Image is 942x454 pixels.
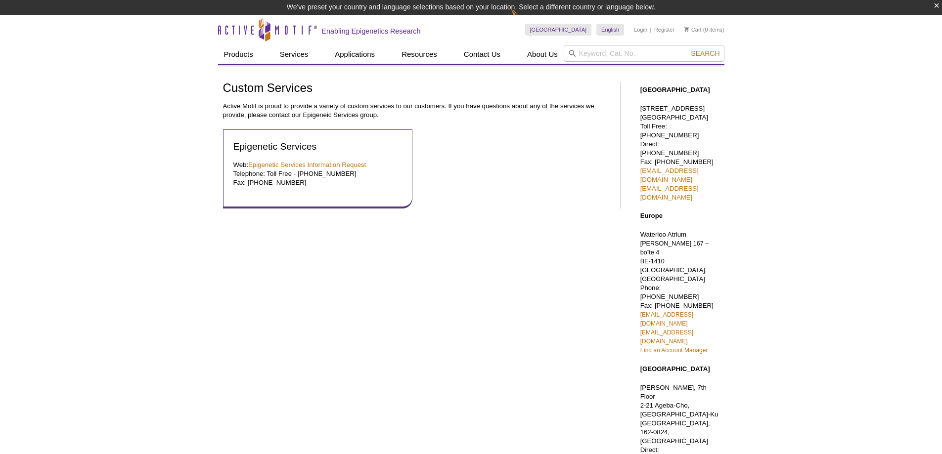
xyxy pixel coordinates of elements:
li: | [650,24,652,36]
li: (0 items) [684,24,724,36]
p: Waterloo Atrium Phone: [PHONE_NUMBER] Fax: [PHONE_NUMBER] [640,230,719,355]
input: Keyword, Cat. No. [564,45,724,62]
strong: [GEOGRAPHIC_DATA] [640,86,710,93]
p: Active Motif is proud to provide a variety of custom services to our customers. If you have quest... [223,102,610,120]
a: Contact Us [458,45,506,64]
a: [EMAIL_ADDRESS][DOMAIN_NAME] [640,329,693,345]
h2: Enabling Epigenetics Research [322,27,421,36]
a: Epigenetic Services Information Request [248,161,366,168]
strong: Europe [640,212,663,219]
h1: Custom Services [223,82,610,96]
button: Search [688,49,722,58]
h2: Epigenetic Services [233,140,403,153]
a: [EMAIL_ADDRESS][DOMAIN_NAME] [640,185,699,201]
img: Your Cart [684,27,689,32]
a: Register [654,26,674,33]
a: Login [634,26,647,33]
a: Find an Account Manager [640,347,708,354]
p: [STREET_ADDRESS] [GEOGRAPHIC_DATA] Toll Free: [PHONE_NUMBER] Direct: [PHONE_NUMBER] Fax: [PHONE_N... [640,104,719,202]
img: Change Here [511,7,537,31]
a: [EMAIL_ADDRESS][DOMAIN_NAME] [640,167,699,183]
span: [PERSON_NAME] 167 – boîte 4 BE-1410 [GEOGRAPHIC_DATA], [GEOGRAPHIC_DATA] [640,240,709,283]
strong: [GEOGRAPHIC_DATA] [640,365,710,372]
a: Cart [684,26,702,33]
a: English [596,24,624,36]
a: Applications [329,45,381,64]
span: Search [691,49,719,57]
a: Resources [396,45,443,64]
a: Services [274,45,314,64]
a: [EMAIL_ADDRESS][DOMAIN_NAME] [640,311,693,327]
p: Web: Telephone: Toll Free - [PHONE_NUMBER] Fax: [PHONE_NUMBER] [233,161,403,187]
a: About Us [521,45,564,64]
a: [GEOGRAPHIC_DATA] [525,24,592,36]
a: Products [218,45,259,64]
